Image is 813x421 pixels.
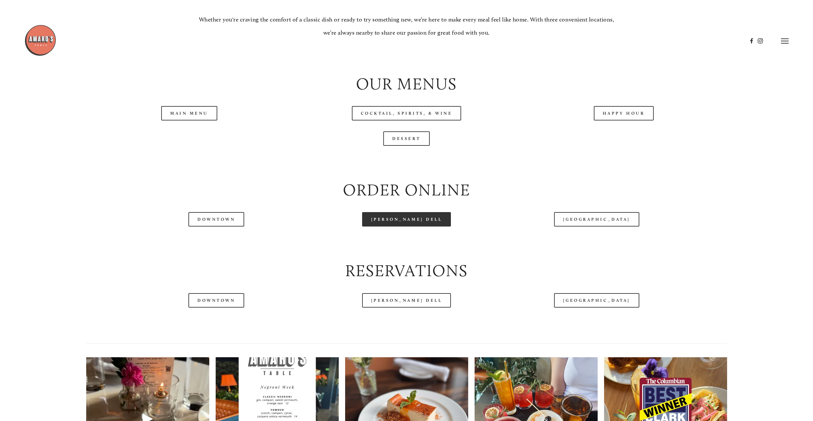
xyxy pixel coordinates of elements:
a: Happy Hour [594,106,654,120]
a: [GEOGRAPHIC_DATA] [554,212,639,227]
a: Main Menu [161,106,217,120]
a: [GEOGRAPHIC_DATA] [554,293,639,308]
h2: Order Online [86,178,727,201]
img: Amaro's Table [24,24,56,56]
a: Downtown [188,293,244,308]
a: Dessert [383,131,430,146]
a: Downtown [188,212,244,227]
h2: Reservations [86,259,727,282]
a: Cocktail, Spirits, & Wine [352,106,461,120]
h2: Our Menus [86,72,727,95]
a: [PERSON_NAME] Dell [362,212,451,227]
a: [PERSON_NAME] Dell [362,293,451,308]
